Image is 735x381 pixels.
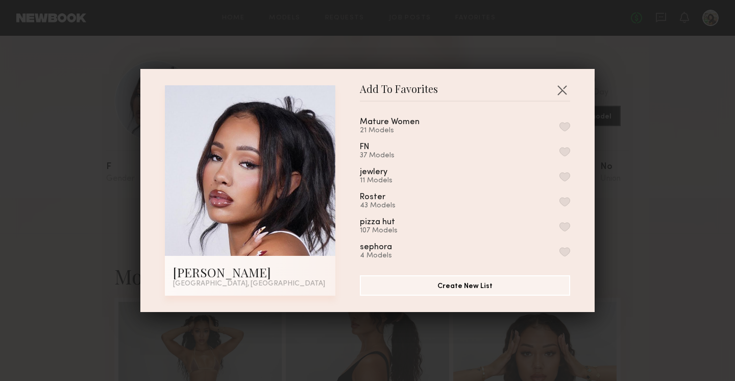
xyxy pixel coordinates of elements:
div: [PERSON_NAME] [173,264,327,280]
div: 11 Models [360,177,412,185]
span: Add To Favorites [360,85,438,101]
div: jewlery [360,168,387,177]
div: Roster [360,193,385,202]
div: 43 Models [360,202,410,210]
div: [GEOGRAPHIC_DATA], [GEOGRAPHIC_DATA] [173,280,327,288]
div: 107 Models [360,227,420,235]
div: 4 Models [360,252,416,260]
div: Mature Women [360,118,420,127]
div: FN [360,143,370,152]
div: 21 Models [360,127,444,135]
button: Create New List [360,275,570,296]
button: Close [554,82,570,98]
div: sephora [360,243,392,252]
div: 37 Models [360,152,395,160]
div: pizza hut [360,218,395,227]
